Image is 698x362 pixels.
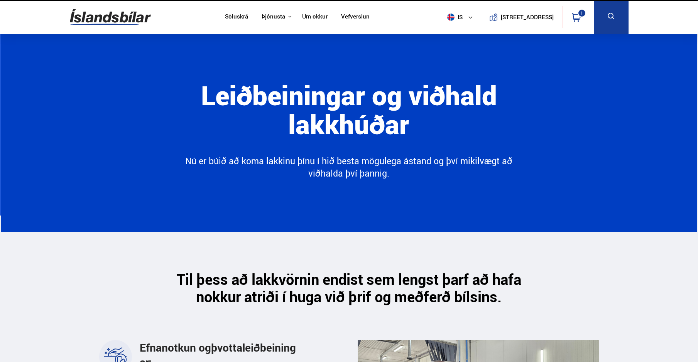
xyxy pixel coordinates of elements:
a: Söluskrá [225,13,248,21]
div: 1 [578,9,586,17]
button: is [444,6,479,29]
span: is [444,13,463,21]
img: G0Ugv5HjCgRt.svg [70,5,151,30]
img: svg+xml;base64,PHN2ZyB4bWxucz0iaHR0cDovL3d3dy53My5vcmcvMjAwMC9zdmciIHdpZHRoPSI1MTIiIGhlaWdodD0iNT... [447,13,455,21]
a: Vefverslun [341,13,370,21]
button: Þjónusta [262,13,285,20]
h1: Leiðbeiningar og viðhald lakkhúðar [139,81,558,155]
button: [STREET_ADDRESS] [504,14,551,20]
p: Nú er búið að koma lakkinu þínu í hið besta mögulega ástand og því mikilvægt að viðhalda því þannig. [181,155,517,179]
h2: Til þess að lakkvörnin endist sem lengst þarf að hafa nokkur atriði í huga við þrif og meðferð bí... [154,271,544,305]
a: [STREET_ADDRESS] [483,6,558,28]
a: Um okkur [302,13,328,21]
